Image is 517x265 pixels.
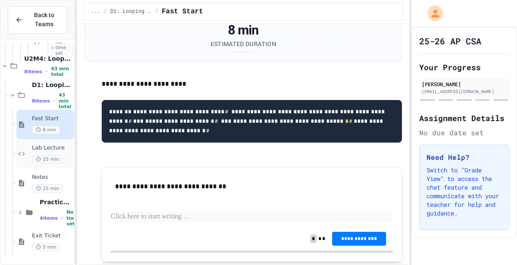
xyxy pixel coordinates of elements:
span: No time set [66,209,78,227]
span: 15 min [32,184,63,193]
span: D1: Looping - While Loops [32,81,72,89]
div: [PERSON_NAME] [422,80,507,88]
div: No due date set [419,128,509,138]
span: 5 min [32,243,60,251]
span: / [104,8,107,15]
span: ... [91,8,100,15]
span: 8 items [24,69,42,75]
span: Practice (10 mins) [40,198,72,206]
button: Back to Teams [8,6,67,34]
span: 4 items [40,215,58,221]
span: / [155,8,158,15]
h1: 25-26 AP CSA [419,35,481,47]
span: Lab Lecture [32,144,72,152]
span: Notes [32,174,72,181]
span: Back to Teams [28,11,60,29]
span: • [61,215,63,221]
p: Switch to "Grade View" to access the chat feature and communicate with your teacher for help and ... [427,166,502,218]
div: Estimated Duration [211,40,276,48]
span: U2M4: Looping [24,55,72,62]
div: 8 min [211,22,276,38]
span: 43 min total [59,92,72,109]
span: 15 min [32,155,63,163]
span: Fast Start [162,6,203,17]
h2: Your Progress [419,61,509,73]
span: Fast Start [32,115,72,122]
span: D1: Looping - While Loops [110,8,152,15]
h3: Need Help? [427,152,502,162]
span: 8 min [32,126,60,134]
div: [EMAIL_ADDRESS][DOMAIN_NAME] [422,88,507,95]
span: 43 min total [51,66,72,77]
span: Exit Ticket [32,232,72,240]
span: • [53,97,55,104]
div: My Account [418,3,445,23]
span: No time set [47,38,73,58]
span: 8 items [32,98,50,104]
span: • [46,68,47,75]
h2: Assignment Details [419,112,509,124]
